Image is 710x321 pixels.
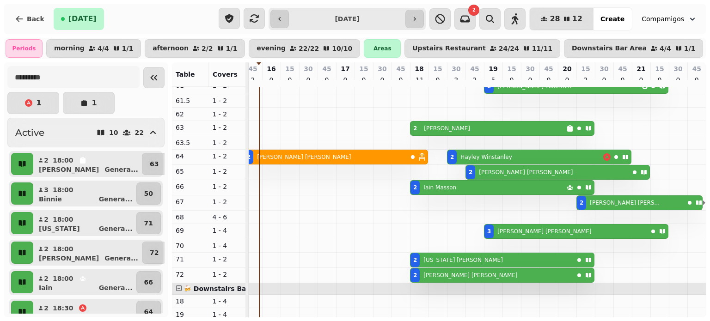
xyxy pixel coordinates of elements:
[98,45,109,52] p: 4 / 4
[359,64,368,73] p: 15
[655,64,664,73] p: 15
[213,109,242,119] p: 1 - 2
[176,167,205,176] p: 65
[213,254,242,264] p: 1 - 2
[322,64,331,73] p: 45
[360,75,367,85] p: 0
[590,199,661,206] p: [PERSON_NAME] [PERSON_NAME]
[104,254,138,263] p: Genera ...
[424,125,470,132] p: [PERSON_NAME]
[397,75,404,85] p: 0
[176,297,205,306] p: 18
[176,138,205,147] p: 63.5
[299,45,319,52] p: 22 / 22
[257,45,286,52] p: evening
[268,75,275,85] p: 0
[202,45,213,52] p: 2 / 2
[43,244,49,254] p: 2
[526,75,534,85] p: 0
[600,75,608,85] p: 0
[619,75,626,85] p: 0
[43,215,49,224] p: 2
[656,75,663,85] p: 0
[497,228,591,235] p: [PERSON_NAME] [PERSON_NAME]
[213,310,242,319] p: 1 - 4
[433,64,442,73] p: 15
[637,75,645,85] p: 0
[68,15,97,23] span: [DATE]
[490,75,497,85] p: 5
[286,75,294,85] p: 0
[213,182,242,191] p: 1 - 2
[176,197,205,206] p: 67
[43,185,49,194] p: 3
[413,272,417,279] div: 2
[530,8,594,30] button: 2812
[184,285,269,292] span: 🍻 Downstairs Bar Area
[582,75,589,85] p: 2
[472,8,476,12] span: 2
[144,278,153,287] p: 66
[508,75,515,85] p: 0
[563,64,571,73] p: 20
[572,15,582,23] span: 12
[341,64,349,73] p: 17
[507,64,516,73] p: 15
[248,64,257,73] p: 45
[404,39,560,58] button: Upstairs Restaurant24/2411/11
[213,138,242,147] p: 1 - 2
[53,244,73,254] p: 18:00
[423,272,517,279] p: [PERSON_NAME] [PERSON_NAME]
[176,212,205,222] p: 68
[43,274,49,283] p: 2
[636,11,703,27] button: Compamigos
[581,64,590,73] p: 15
[684,45,696,52] p: 1 / 1
[176,96,205,105] p: 61.5
[213,212,242,222] p: 4 - 6
[99,194,133,204] p: Genera ...
[267,64,275,73] p: 16
[144,189,153,198] p: 50
[593,8,632,30] button: Create
[413,184,417,191] div: 2
[580,199,583,206] div: 2
[460,153,512,161] p: Hayley Winstanley
[15,126,44,139] h2: Active
[213,96,242,105] p: 1 - 2
[144,307,153,316] p: 64
[143,67,165,88] button: Collapse sidebar
[213,270,242,279] p: 1 - 2
[249,75,257,85] p: 2
[150,159,159,169] p: 63
[36,99,41,107] p: 1
[396,64,405,73] p: 45
[7,92,59,114] button: 1
[145,39,245,58] button: afternoon2/21/1
[7,118,165,147] button: Active1022
[176,310,205,319] p: 19
[323,75,331,85] p: 0
[413,125,417,132] div: 2
[600,64,608,73] p: 30
[692,64,701,73] p: 45
[53,274,73,283] p: 18:00
[434,75,441,85] p: 0
[247,153,251,161] div: 2
[226,45,238,52] p: 1 / 1
[413,256,417,264] div: 2
[213,197,242,206] p: 1 - 2
[415,64,423,73] p: 18
[39,194,62,204] p: Binnie
[213,226,242,235] p: 1 - 4
[39,224,80,233] p: [US_STATE]
[213,241,242,250] p: 1 - 4
[135,129,144,136] p: 22
[53,215,73,224] p: 18:00
[637,64,645,73] p: 21
[487,228,491,235] div: 3
[416,75,423,85] p: 11
[642,14,684,24] span: Compamigos
[526,64,534,73] p: 30
[142,153,166,175] button: 63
